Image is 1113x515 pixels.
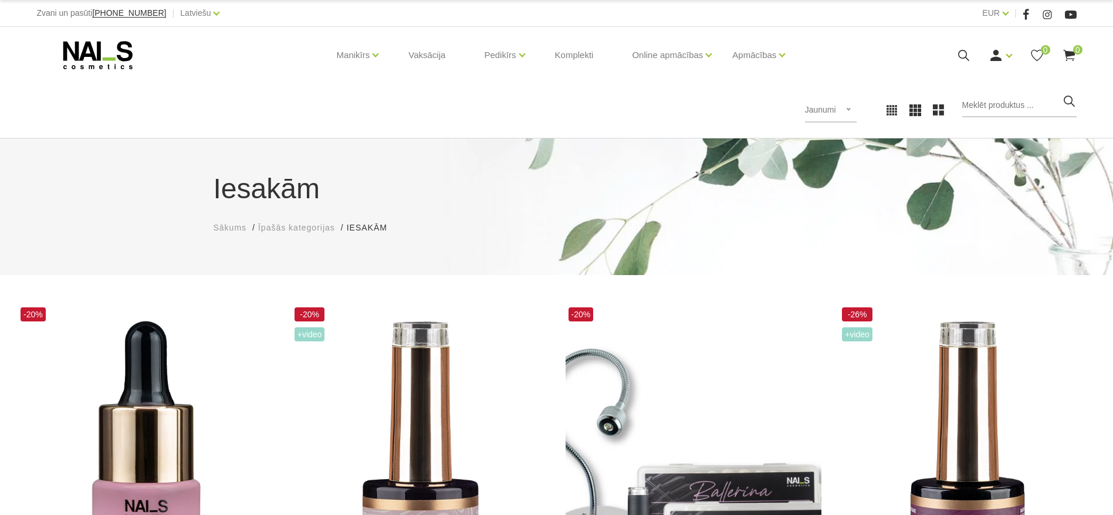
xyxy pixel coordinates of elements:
[172,6,174,21] span: |
[295,307,325,321] span: -20%
[842,327,872,341] span: +Video
[295,327,325,341] span: +Video
[214,223,247,232] span: Sākums
[92,9,166,18] a: [PHONE_NUMBER]
[258,223,335,232] span: Īpašās kategorijas
[180,6,211,20] a: Latviešu
[842,307,872,321] span: -26%
[214,222,247,234] a: Sākums
[21,307,46,321] span: -20%
[337,32,370,79] a: Manikīrs
[399,27,455,83] a: Vaksācija
[546,27,603,83] a: Komplekti
[1073,45,1082,55] span: 0
[569,307,594,321] span: -20%
[1014,6,1017,21] span: |
[1062,48,1077,63] a: 0
[632,32,703,79] a: Online apmācības
[805,105,836,114] span: Jaunumi
[962,94,1077,117] input: Meklēt produktus ...
[214,168,900,210] h1: Iesakām
[982,6,1000,20] a: EUR
[1041,45,1050,55] span: 0
[484,32,516,79] a: Pedikīrs
[347,222,399,234] li: Iesakām
[92,8,166,18] span: [PHONE_NUMBER]
[36,6,166,21] div: Zvani un pasūti
[258,222,335,234] a: Īpašās kategorijas
[732,32,776,79] a: Apmācības
[1030,48,1044,63] a: 0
